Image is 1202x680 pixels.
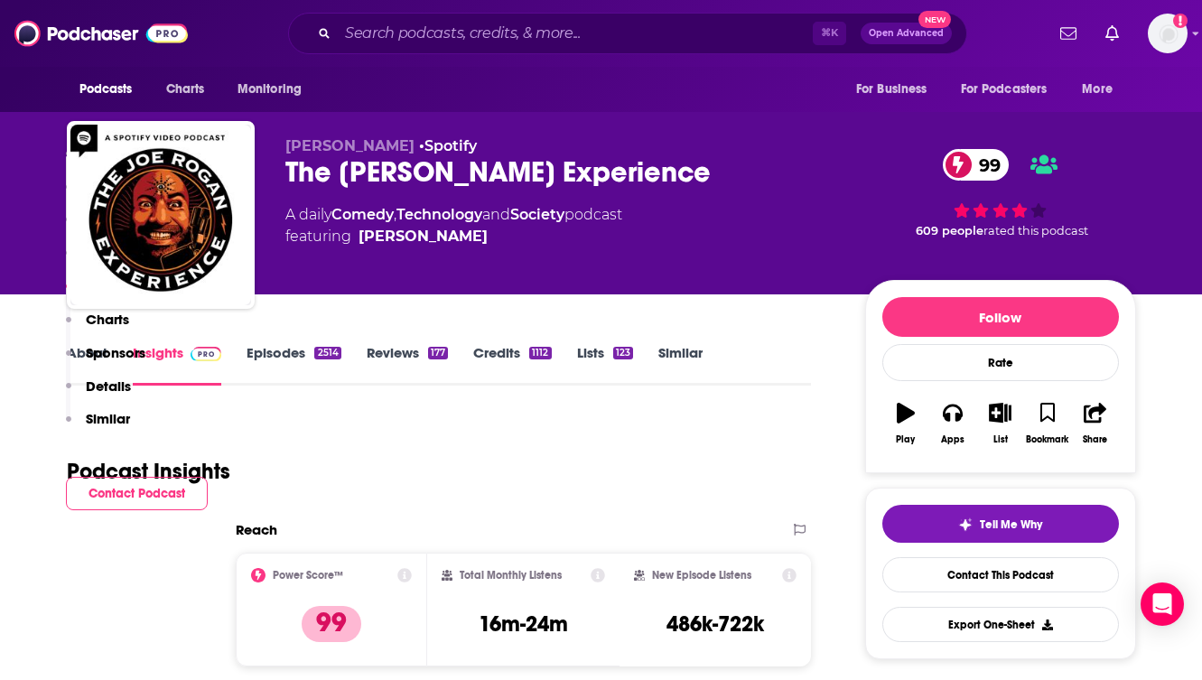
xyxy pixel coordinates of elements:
[314,347,340,359] div: 2514
[882,557,1119,592] a: Contact This Podcast
[473,344,551,386] a: Credits1112
[865,137,1136,249] div: 99 609 peoplerated this podcast
[1026,434,1068,445] div: Bookmark
[1069,72,1135,107] button: open menu
[983,224,1088,238] span: rated this podcast
[869,29,944,38] span: Open Advanced
[1148,14,1188,53] button: Show profile menu
[479,610,568,638] h3: 16m-24m
[813,22,846,45] span: ⌘ K
[288,13,967,54] div: Search podcasts, credits, & more...
[943,149,1010,181] a: 99
[529,347,551,359] div: 1112
[338,19,813,48] input: Search podcasts, credits, & more...
[1071,391,1118,456] button: Share
[896,434,915,445] div: Play
[1141,582,1184,626] div: Open Intercom Messenger
[66,344,145,377] button: Sponsors
[394,206,396,223] span: ,
[1148,14,1188,53] span: Logged in as HughE
[577,344,633,386] a: Lists123
[154,72,216,107] a: Charts
[882,344,1119,381] div: Rate
[666,610,764,638] h3: 486k-722k
[941,434,964,445] div: Apps
[331,206,394,223] a: Comedy
[510,206,564,223] a: Society
[238,77,302,102] span: Monitoring
[652,569,751,582] h2: New Episode Listens
[419,137,477,154] span: •
[79,77,133,102] span: Podcasts
[843,72,950,107] button: open menu
[460,569,562,582] h2: Total Monthly Listens
[1173,14,1188,28] svg: Add a profile image
[1082,77,1113,102] span: More
[359,226,488,247] a: Joe Rogan
[66,410,130,443] button: Similar
[882,391,929,456] button: Play
[285,137,415,154] span: [PERSON_NAME]
[958,517,973,532] img: tell me why sparkle
[273,569,343,582] h2: Power Score™
[961,149,1010,181] span: 99
[14,16,188,51] img: Podchaser - Follow, Share and Rate Podcasts
[949,72,1074,107] button: open menu
[861,23,952,44] button: Open AdvancedNew
[66,477,208,510] button: Contact Podcast
[1024,391,1071,456] button: Bookmark
[1148,14,1188,53] img: User Profile
[918,11,951,28] span: New
[66,377,131,411] button: Details
[86,344,145,361] p: Sponsors
[1098,18,1126,49] a: Show notifications dropdown
[961,77,1048,102] span: For Podcasters
[976,391,1023,456] button: List
[302,606,361,642] p: 99
[980,517,1042,532] span: Tell Me Why
[613,347,633,359] div: 123
[882,505,1119,543] button: tell me why sparkleTell Me Why
[882,607,1119,642] button: Export One-Sheet
[236,521,277,538] h2: Reach
[482,206,510,223] span: and
[916,224,983,238] span: 609 people
[285,226,622,247] span: featuring
[658,344,703,386] a: Similar
[166,77,205,102] span: Charts
[856,77,927,102] span: For Business
[428,347,448,359] div: 177
[1053,18,1084,49] a: Show notifications dropdown
[367,344,448,386] a: Reviews177
[86,377,131,395] p: Details
[225,72,325,107] button: open menu
[67,72,156,107] button: open menu
[396,206,482,223] a: Technology
[1083,434,1107,445] div: Share
[929,391,976,456] button: Apps
[86,410,130,427] p: Similar
[70,125,251,305] img: The Joe Rogan Experience
[285,204,622,247] div: A daily podcast
[247,344,340,386] a: Episodes2514
[424,137,477,154] a: Spotify
[993,434,1008,445] div: List
[882,297,1119,337] button: Follow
